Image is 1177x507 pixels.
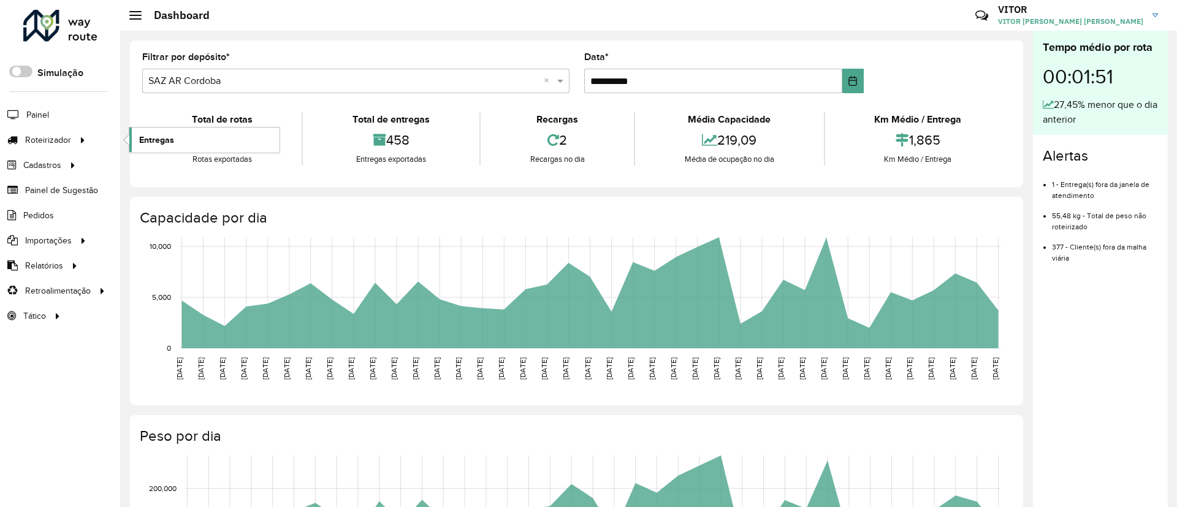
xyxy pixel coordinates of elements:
text: [DATE] [905,357,913,379]
text: 5,000 [152,293,171,301]
text: [DATE] [991,357,999,379]
span: Painel de Sugestão [25,184,98,197]
div: Total de rotas [145,112,299,127]
li: 1 - Entrega(s) fora da janela de atendimento [1052,170,1158,201]
div: 27,45% menor que o dia anterior [1043,97,1158,127]
div: Entregas exportadas [306,153,476,166]
text: [DATE] [240,357,248,379]
span: Importações [25,234,72,247]
span: Cadastros [23,159,61,172]
div: Km Médio / Entrega [828,153,1008,166]
text: [DATE] [411,357,419,379]
text: [DATE] [390,357,398,379]
div: Rotas exportadas [145,153,299,166]
label: Simulação [37,66,83,80]
div: Média Capacidade [638,112,820,127]
text: [DATE] [734,357,742,379]
text: [DATE] [175,357,183,379]
a: Entregas [129,128,280,152]
text: [DATE] [884,357,892,379]
text: [DATE] [627,357,634,379]
div: Total de entregas [306,112,476,127]
text: [DATE] [540,357,548,379]
text: [DATE] [197,357,205,379]
label: Data [584,50,609,64]
div: 1,865 [828,127,1008,153]
text: [DATE] [755,357,763,379]
text: [DATE] [283,357,291,379]
div: Tempo médio por rota [1043,39,1158,56]
text: [DATE] [777,357,785,379]
text: [DATE] [218,357,226,379]
text: [DATE] [798,357,806,379]
text: [DATE] [841,357,849,379]
text: [DATE] [648,357,656,379]
text: [DATE] [433,357,441,379]
div: Km Médio / Entrega [828,112,1008,127]
text: [DATE] [562,357,569,379]
text: [DATE] [304,357,312,379]
div: Média de ocupação no dia [638,153,820,166]
div: 2 [484,127,631,153]
div: 00:01:51 [1043,56,1158,97]
h4: Alertas [1043,147,1158,165]
text: [DATE] [970,357,978,379]
h3: VITOR [998,4,1143,15]
text: 10,000 [150,242,171,250]
text: [DATE] [948,357,956,379]
text: [DATE] [497,357,505,379]
button: Choose Date [842,69,864,93]
span: VITOR [PERSON_NAME] [PERSON_NAME] [998,16,1143,27]
text: [DATE] [605,357,613,379]
text: [DATE] [368,357,376,379]
text: [DATE] [820,357,828,379]
text: [DATE] [669,357,677,379]
h4: Peso por dia [140,427,1011,445]
text: [DATE] [476,357,484,379]
span: Painel [26,109,49,121]
text: 200,000 [149,484,177,492]
h4: Capacidade por dia [140,209,1011,227]
span: Retroalimentação [25,284,91,297]
a: Contato Rápido [969,2,995,29]
span: Clear all [544,74,554,88]
text: [DATE] [326,357,333,379]
text: [DATE] [691,357,699,379]
span: Tático [23,310,46,322]
span: Relatórios [25,259,63,272]
div: 458 [306,127,476,153]
text: [DATE] [519,357,527,379]
label: Filtrar por depósito [142,50,230,64]
span: Pedidos [23,209,54,222]
li: 377 - Cliente(s) fora da malha viária [1052,232,1158,264]
text: [DATE] [347,357,355,379]
span: Roteirizador [25,134,71,147]
text: [DATE] [712,357,720,379]
h2: Dashboard [142,9,210,22]
text: [DATE] [261,357,269,379]
div: 219,09 [638,127,820,153]
div: Recargas [484,112,631,127]
text: 0 [167,344,171,352]
text: [DATE] [927,357,935,379]
text: [DATE] [584,357,592,379]
text: [DATE] [454,357,462,379]
li: 55,48 kg - Total de peso não roteirizado [1052,201,1158,232]
text: [DATE] [863,357,870,379]
span: Entregas [139,134,174,147]
div: Recargas no dia [484,153,631,166]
